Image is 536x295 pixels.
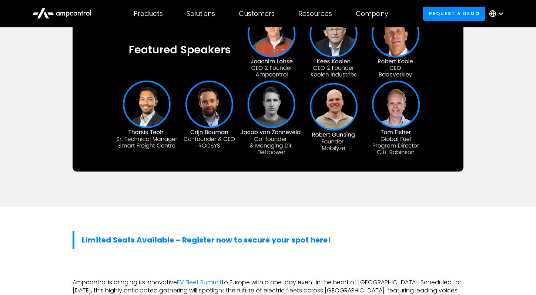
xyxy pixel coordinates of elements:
blockquote: ‍ [73,231,463,249]
div: Products [134,10,163,18]
div: Resources [298,10,332,18]
div: Customers [239,10,275,18]
div: Company [356,10,388,18]
a: Request a demo [423,7,485,20]
div: Solutions [187,10,215,18]
a: Limited Seats Available – Register now to secure your spot here! [82,235,331,245]
p: ‍ [73,264,463,272]
a: EV Fleet Summit [177,278,222,286]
